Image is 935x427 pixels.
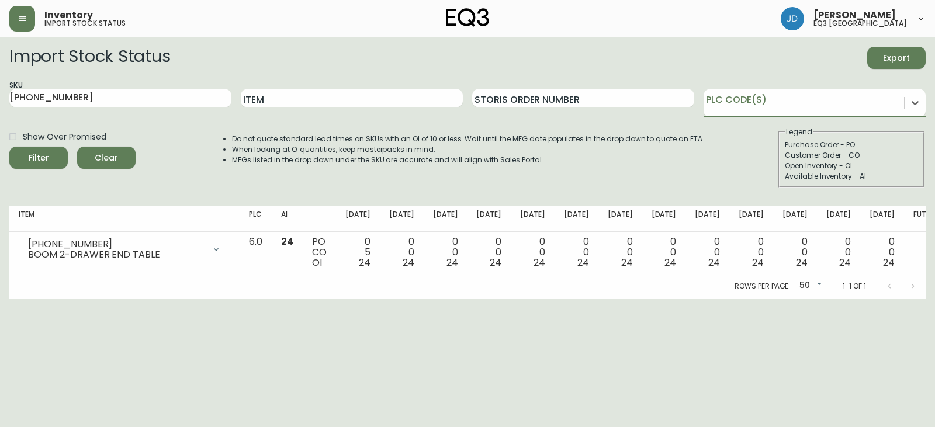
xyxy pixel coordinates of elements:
img: logo [446,8,489,27]
div: Purchase Order - PO [785,140,918,150]
div: Available Inventory - AI [785,171,918,182]
th: [DATE] [729,206,773,232]
img: 7c567ac048721f22e158fd313f7f0981 [781,7,804,30]
div: 0 0 [433,237,458,268]
span: 24 [577,256,589,269]
p: Rows per page: [735,281,790,291]
div: 0 0 [695,237,720,268]
span: 24 [403,256,414,269]
td: 6.0 [240,232,272,273]
th: [DATE] [860,206,904,232]
div: 50 [795,276,824,296]
th: AI [272,206,303,232]
div: Customer Order - CO [785,150,918,161]
span: 24 [839,256,851,269]
span: 24 [281,235,293,248]
div: 0 0 [782,237,808,268]
span: 24 [708,256,720,269]
legend: Legend [785,127,813,137]
h2: Import Stock Status [9,47,170,69]
span: Inventory [44,11,93,20]
h5: import stock status [44,20,126,27]
span: 24 [752,256,764,269]
th: [DATE] [555,206,598,232]
div: [PHONE_NUMBER] [28,239,205,249]
div: 0 5 [345,237,370,268]
span: [PERSON_NAME] [813,11,896,20]
th: [DATE] [685,206,729,232]
button: Filter [9,147,68,169]
span: 24 [621,256,633,269]
div: 0 0 [739,237,764,268]
th: [DATE] [817,206,861,232]
th: [DATE] [336,206,380,232]
span: 24 [534,256,545,269]
th: [DATE] [424,206,467,232]
p: 1-1 of 1 [843,281,866,291]
div: 0 0 [389,237,414,268]
span: 24 [883,256,895,269]
div: 0 0 [652,237,677,268]
div: Open Inventory - OI [785,161,918,171]
div: 0 0 [608,237,633,268]
span: 24 [664,256,676,269]
th: [DATE] [642,206,686,232]
div: 0 0 [520,237,545,268]
th: [DATE] [598,206,642,232]
span: Show Over Promised [23,131,106,143]
th: [DATE] [380,206,424,232]
span: 24 [796,256,808,269]
li: MFGs listed in the drop down under the SKU are accurate and will align with Sales Portal. [232,155,704,165]
div: PO CO [312,237,327,268]
span: 24 [359,256,370,269]
div: [PHONE_NUMBER]BOOM 2-DRAWER END TABLE [19,237,230,262]
div: 0 0 [564,237,589,268]
th: [DATE] [511,206,555,232]
div: BOOM 2-DRAWER END TABLE [28,249,205,260]
span: OI [312,256,322,269]
li: When looking at OI quantities, keep masterpacks in mind. [232,144,704,155]
li: Do not quote standard lead times on SKUs with an OI of 10 or less. Wait until the MFG date popula... [232,134,704,144]
div: 0 0 [870,237,895,268]
th: [DATE] [773,206,817,232]
span: 24 [446,256,458,269]
div: 0 0 [476,237,501,268]
h5: eq3 [GEOGRAPHIC_DATA] [813,20,907,27]
button: Export [867,47,926,69]
div: 0 0 [826,237,851,268]
span: 24 [490,256,501,269]
button: Clear [77,147,136,169]
th: [DATE] [467,206,511,232]
th: PLC [240,206,272,232]
th: Item [9,206,240,232]
span: Export [877,51,916,65]
span: Clear [86,151,126,165]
